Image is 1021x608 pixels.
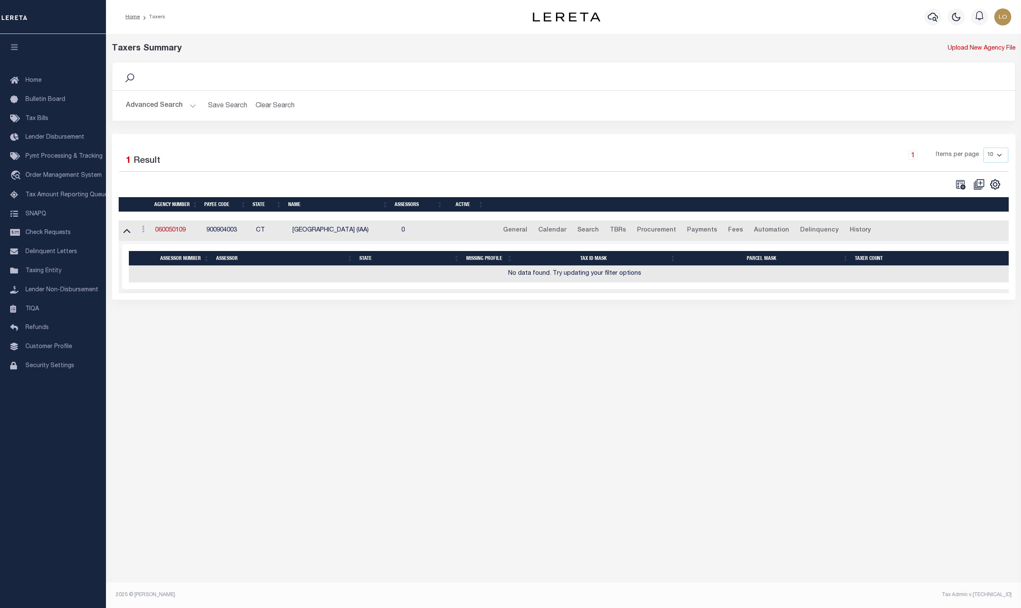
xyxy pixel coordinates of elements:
td: 0 [398,220,454,241]
a: Upload New Agency File [948,44,1015,53]
a: 060050109 [155,227,186,233]
span: Check Requests [25,230,71,236]
td: [GEOGRAPHIC_DATA] (IAA) [289,220,398,241]
td: 900904003 [203,220,253,241]
th: Parcel Mask: activate to sort column ascending [679,251,851,266]
span: Tax Amount Reporting Queue [25,192,108,198]
a: Search [573,224,603,237]
span: Home [25,78,42,84]
a: Automation [750,224,793,237]
td: No data found. Try updating your filter options [129,266,1021,282]
img: logo-dark.svg [533,12,601,22]
li: Taxers [140,13,165,21]
th: Tax ID Mask: activate to sort column ascending [516,251,679,266]
td: CT [253,220,289,241]
th: Missing Profile: activate to sort column ascending [463,251,516,266]
th: Payee Code: activate to sort column ascending [201,197,249,212]
a: 1 [908,151,918,160]
th: Agency Number: activate to sort column ascending [151,197,201,212]
label: Result [134,154,160,168]
th: State: activate to sort column ascending [249,197,285,212]
a: TBRs [606,224,630,237]
span: SNAPQ [25,211,46,217]
span: Security Settings [25,363,74,369]
span: Lender Disbursement [25,134,84,140]
span: Taxing Entity [25,268,61,274]
i: travel_explore [10,170,24,181]
span: Customer Profile [25,344,72,350]
button: Clear Search [252,98,298,114]
th: State: activate to sort column ascending [356,251,463,266]
span: Refunds [25,325,49,331]
a: Procurement [633,224,680,237]
a: Delinquency [796,224,843,237]
span: TIQA [25,306,39,312]
a: General [499,224,531,237]
th: Assessors: activate to sort column ascending [391,197,446,212]
a: Calendar [534,224,570,237]
a: History [846,224,875,237]
th: Assessor Number: activate to sort column ascending [157,251,212,266]
button: Save Search [203,98,252,114]
span: Lender Non-Disbursement [25,287,98,293]
th: Active: activate to sort column ascending [446,197,487,212]
a: Payments [683,224,721,237]
button: Advanced Search [126,98,196,114]
span: 1 [126,156,131,165]
a: Home [125,14,140,20]
th: Taxer Count: activate to sort column ascending [851,251,1021,266]
span: Order Management System [25,173,102,178]
span: Bulletin Board [25,97,65,103]
a: Fees [724,224,747,237]
th: Name: activate to sort column ascending [285,197,391,212]
span: Delinquent Letters [25,249,77,255]
th: Assessor: activate to sort column ascending [213,251,356,266]
span: Items per page [936,151,979,160]
img: svg+xml;base64,PHN2ZyB4bWxucz0iaHR0cDovL3d3dy53My5vcmcvMjAwMC9zdmciIHBvaW50ZXItZXZlbnRzPSJub25lIi... [994,8,1011,25]
th: &nbsp; [487,197,1009,212]
span: Tax Bills [25,116,48,122]
span: Pymt Processing & Tracking [25,153,103,159]
div: Taxers Summary [112,42,787,55]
